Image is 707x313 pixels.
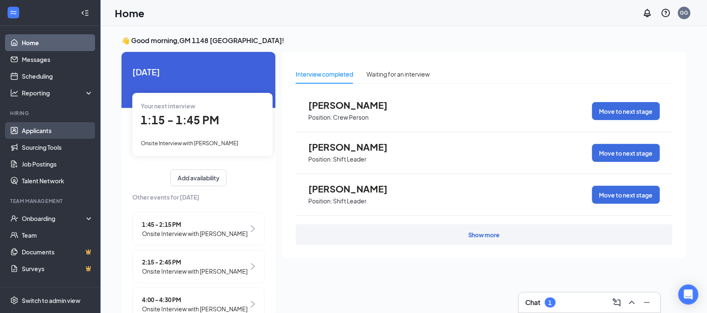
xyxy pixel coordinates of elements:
[132,192,265,202] span: Other events for [DATE]
[627,298,637,308] svg: ChevronUp
[10,285,92,292] div: Payroll
[22,68,93,85] a: Scheduling
[661,8,671,18] svg: QuestionInfo
[308,113,332,121] p: Position:
[10,198,92,205] div: Team Management
[142,220,248,229] span: 1:45 - 2:15 PM
[22,244,93,260] a: DocumentsCrown
[132,65,265,78] span: [DATE]
[22,214,86,223] div: Onboarding
[22,156,93,172] a: Job Postings
[333,113,369,121] p: Crew Person
[612,298,622,308] svg: ComposeMessage
[142,267,248,276] span: Onsite Interview with [PERSON_NAME]
[308,183,400,194] span: [PERSON_NAME]
[170,169,227,186] button: Add availability
[333,155,366,163] p: Shift Leader
[308,155,332,163] p: Position:
[142,295,248,304] span: 4:00 - 4:30 PM
[10,89,18,97] svg: Analysis
[22,34,93,51] a: Home
[115,6,144,20] h1: Home
[468,231,500,239] div: Show more
[679,285,699,305] div: Open Intercom Messenger
[22,296,80,305] div: Switch to admin view
[22,260,93,277] a: SurveysCrown
[142,229,248,238] span: Onsite Interview with [PERSON_NAME]
[141,140,238,146] span: Onsite Interview with [PERSON_NAME]
[642,8,653,18] svg: Notifications
[10,110,92,117] div: Hiring
[22,139,93,156] a: Sourcing Tools
[592,102,660,120] button: Move to next stage
[308,141,400,152] span: [PERSON_NAME]
[22,89,94,97] div: Reporting
[592,144,660,162] button: Move to next stage
[10,296,18,305] svg: Settings
[333,197,366,205] p: Shift Leader
[308,100,400,110] span: [PERSON_NAME]
[296,69,353,79] div: Interview completed
[81,9,89,17] svg: Collapse
[592,186,660,204] button: Move to next stage
[610,296,624,309] button: ComposeMessage
[22,122,93,139] a: Applicants
[642,298,652,308] svg: Minimize
[680,9,689,16] div: GG
[366,69,430,79] div: Waiting for an interview
[22,51,93,68] a: Messages
[549,299,552,306] div: 1
[22,227,93,244] a: Team
[640,296,654,309] button: Minimize
[142,257,248,267] span: 2:15 - 2:45 PM
[22,172,93,189] a: Talent Network
[141,102,195,110] span: Your next interview
[625,296,639,309] button: ChevronUp
[526,298,541,307] h3: Chat
[10,214,18,223] svg: UserCheck
[141,113,219,127] span: 1:15 - 1:45 PM
[308,197,332,205] p: Position:
[121,36,686,45] h3: 👋 Good morning, GM 1148 [GEOGRAPHIC_DATA] !
[9,8,18,17] svg: WorkstreamLogo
